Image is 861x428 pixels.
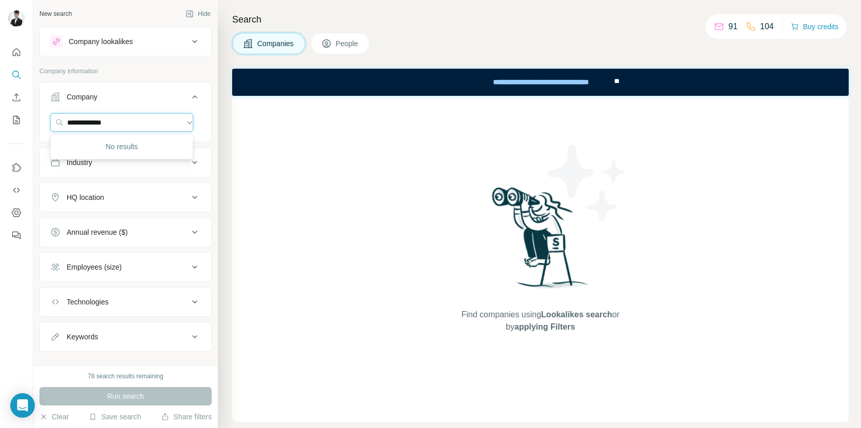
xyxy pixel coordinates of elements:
[67,227,128,237] div: Annual revenue ($)
[67,297,109,307] div: Technologies
[40,185,211,210] button: HQ location
[232,69,849,96] iframe: Banner
[8,226,25,244] button: Feedback
[8,181,25,199] button: Use Surfe API
[40,255,211,279] button: Employees (size)
[10,393,35,418] div: Open Intercom Messenger
[257,38,295,49] span: Companies
[8,66,25,84] button: Search
[39,412,69,422] button: Clear
[40,324,211,349] button: Keywords
[8,203,25,222] button: Dashboard
[8,10,25,27] img: Avatar
[88,372,163,381] div: 78 search results remaining
[69,36,133,47] div: Company lookalikes
[40,85,211,113] button: Company
[67,332,98,342] div: Keywords
[40,150,211,175] button: Industry
[541,310,612,319] span: Lookalikes search
[487,185,594,299] img: Surfe Illustration - Woman searching with binoculars
[515,322,575,331] span: applying Filters
[67,92,97,102] div: Company
[178,6,218,22] button: Hide
[39,67,212,76] p: Company information
[8,158,25,177] button: Use Surfe on LinkedIn
[67,192,104,202] div: HQ location
[39,9,72,18] div: New search
[8,111,25,129] button: My lists
[8,88,25,107] button: Enrich CSV
[8,43,25,62] button: Quick start
[40,29,211,54] button: Company lookalikes
[541,137,633,229] img: Surfe Illustration - Stars
[89,412,141,422] button: Save search
[760,21,774,33] p: 104
[67,262,121,272] div: Employees (size)
[458,309,622,333] span: Find companies using or by
[53,136,191,157] div: No results
[728,21,737,33] p: 91
[232,12,849,27] h4: Search
[67,157,92,168] div: Industry
[791,19,838,34] button: Buy credits
[161,412,212,422] button: Share filters
[40,290,211,314] button: Technologies
[40,220,211,244] button: Annual revenue ($)
[336,38,359,49] span: People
